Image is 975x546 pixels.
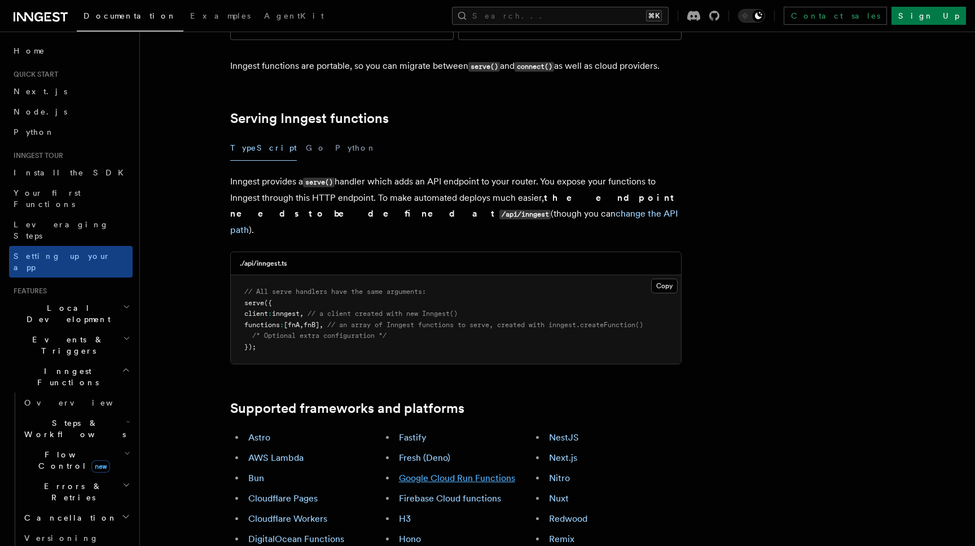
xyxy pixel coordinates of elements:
[248,513,327,524] a: Cloudflare Workers
[9,329,133,361] button: Events & Triggers
[14,45,45,56] span: Home
[304,321,319,329] span: fnB]
[77,3,183,32] a: Documentation
[9,298,133,329] button: Local Development
[24,398,140,407] span: Overview
[248,452,304,463] a: AWS Lambda
[335,135,376,161] button: Python
[252,332,387,340] span: /* Optional extra configuration */
[244,288,426,296] span: // All serve handlers have the same arguments:
[399,432,427,443] a: Fastify
[14,107,67,116] span: Node.js
[9,302,123,325] span: Local Development
[9,361,133,393] button: Inngest Functions
[891,7,966,25] a: Sign Up
[230,58,682,74] p: Inngest functions are portable, so you can migrate between and as well as cloud providers.
[264,299,272,307] span: ({
[300,321,304,329] span: ,
[20,444,133,476] button: Flow Controlnew
[248,432,270,443] a: Astro
[20,449,124,472] span: Flow Control
[240,259,287,268] h3: ./api/inngest.ts
[248,534,344,544] a: DigitalOcean Functions
[91,460,110,473] span: new
[20,512,117,523] span: Cancellation
[20,413,133,444] button: Steps & Workflows
[9,366,122,388] span: Inngest Functions
[651,279,678,293] button: Copy
[230,111,389,126] a: Serving Inngest functions
[399,513,411,524] a: H3
[20,508,133,528] button: Cancellation
[549,493,569,504] a: Nuxt
[9,246,133,278] a: Setting up your app
[452,7,669,25] button: Search...⌘K
[230,400,464,416] a: Supported frameworks and platforms
[549,473,570,483] a: Nitro
[284,321,300,329] span: [fnA
[20,481,122,503] span: Errors & Retries
[280,321,284,329] span: :
[14,87,67,96] span: Next.js
[303,178,335,187] code: serve()
[248,493,318,504] a: Cloudflare Pages
[24,534,99,543] span: Versioning
[399,452,450,463] a: Fresh (Deno)
[308,310,458,318] span: // a client created with new Inngest()
[9,162,133,183] a: Install the SDK
[327,321,643,329] span: // an array of Inngest functions to serve, created with inngest.createFunction()
[399,534,421,544] a: Hono
[9,287,47,296] span: Features
[9,214,133,246] a: Leveraging Steps
[244,299,264,307] span: serve
[14,127,55,136] span: Python
[306,135,326,161] button: Go
[14,168,130,177] span: Install the SDK
[399,493,501,504] a: Firebase Cloud functions
[14,220,109,240] span: Leveraging Steps
[9,151,63,160] span: Inngest tour
[14,252,111,272] span: Setting up your app
[9,41,133,61] a: Home
[9,122,133,142] a: Python
[300,310,304,318] span: ,
[499,210,551,219] code: /api/inngest
[264,11,324,20] span: AgentKit
[9,81,133,102] a: Next.js
[549,452,577,463] a: Next.js
[183,3,257,30] a: Examples
[230,135,297,161] button: TypeScript
[244,310,268,318] span: client
[319,321,323,329] span: ,
[515,62,554,72] code: connect()
[248,473,264,483] a: Bun
[190,11,251,20] span: Examples
[9,102,133,122] a: Node.js
[9,334,123,356] span: Events & Triggers
[9,183,133,214] a: Your first Functions
[244,321,280,329] span: functions
[399,473,515,483] a: Google Cloud Run Functions
[549,432,579,443] a: NestJS
[14,188,81,209] span: Your first Functions
[244,343,256,351] span: });
[646,10,662,21] kbd: ⌘K
[20,393,133,413] a: Overview
[549,534,574,544] a: Remix
[468,62,500,72] code: serve()
[268,310,272,318] span: :
[230,174,682,238] p: Inngest provides a handler which adds an API endpoint to your router. You expose your functions t...
[20,417,126,440] span: Steps & Workflows
[784,7,887,25] a: Contact sales
[84,11,177,20] span: Documentation
[257,3,331,30] a: AgentKit
[549,513,587,524] a: Redwood
[272,310,300,318] span: inngest
[20,476,133,508] button: Errors & Retries
[9,70,58,79] span: Quick start
[738,9,765,23] button: Toggle dark mode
